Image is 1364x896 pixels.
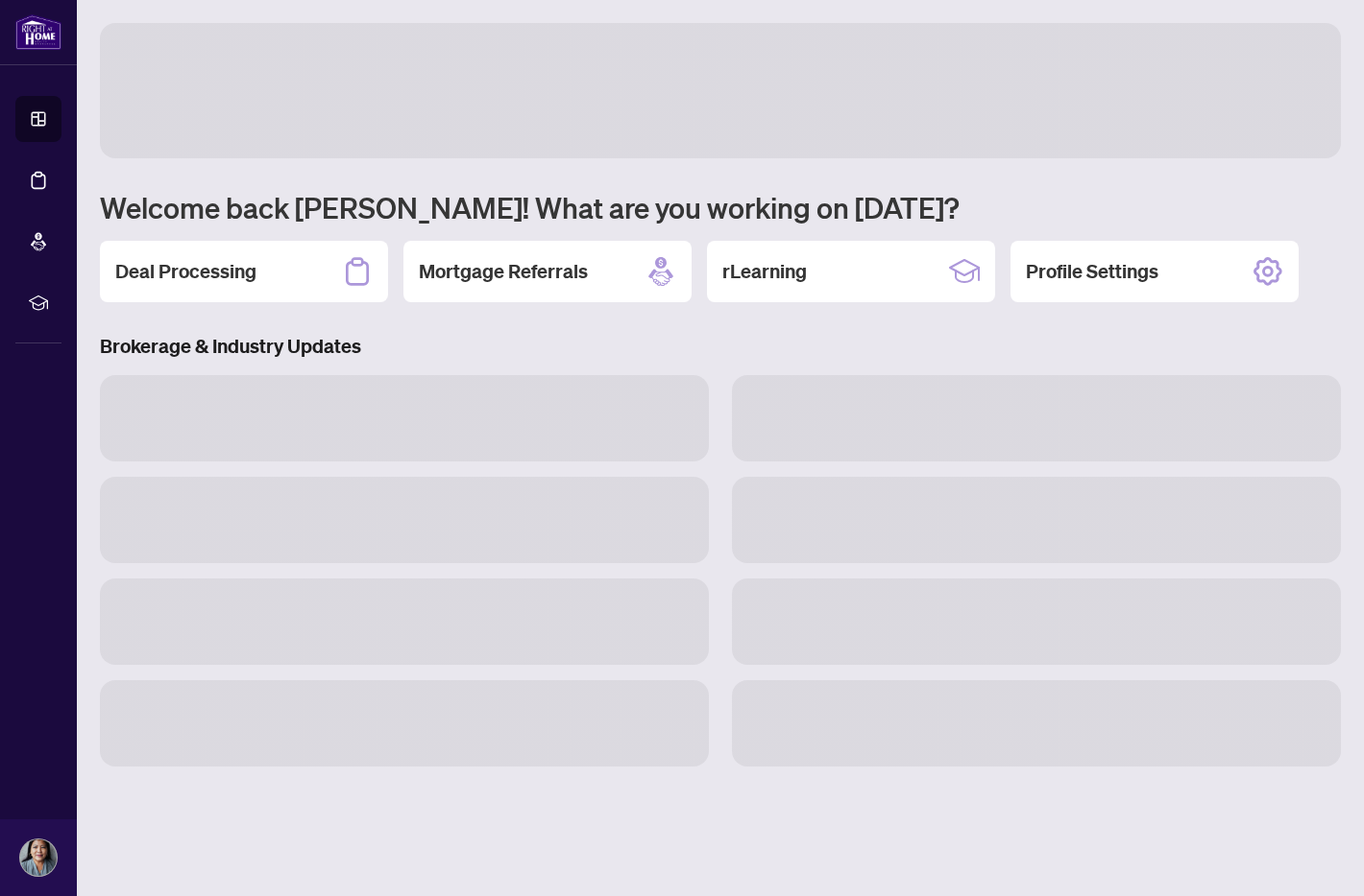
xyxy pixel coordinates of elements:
img: Profile Icon [20,839,57,876]
h1: Welcome back [PERSON_NAME]! What are you working on [DATE]? [100,189,1341,225]
h3: Brokerage & Industry Updates [100,333,1341,360]
h2: Deal Processing [115,258,256,285]
h2: rLearning [722,258,807,285]
img: logo [15,14,61,50]
h2: Profile Settings [1026,258,1158,285]
h2: Mortgage Referrals [419,258,588,285]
